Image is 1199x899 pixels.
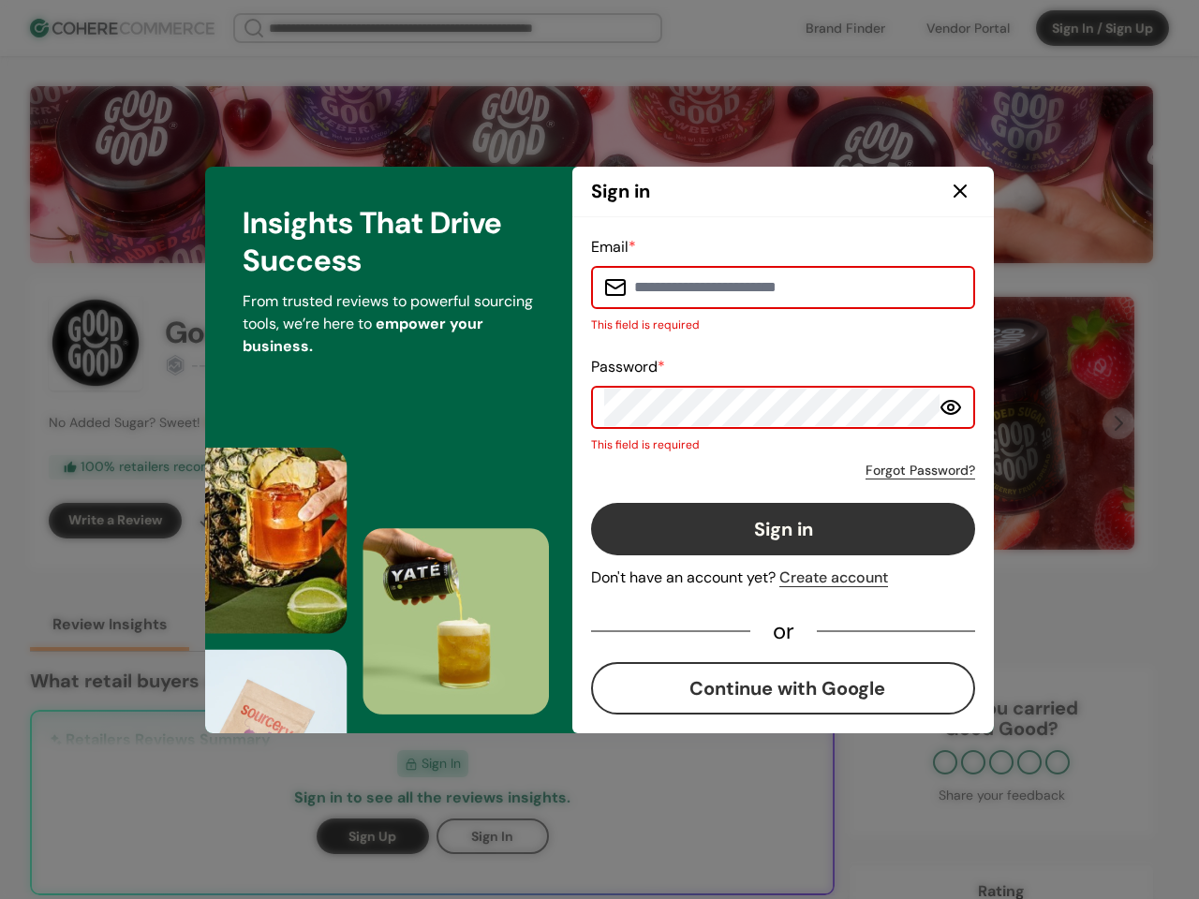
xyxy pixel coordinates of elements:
span: empower your business. [243,314,483,356]
button: Sign in [591,503,975,555]
label: Email [591,237,636,257]
h3: Insights That Drive Success [243,204,535,279]
p: This field is required [591,317,975,333]
p: From trusted reviews to powerful sourcing tools, we’re here to [243,290,535,358]
a: Forgot Password? [866,461,975,480]
div: Create account [779,567,888,589]
h2: Sign in [591,177,650,205]
button: Continue with Google [591,662,975,715]
p: This field is required [591,436,975,453]
div: Don't have an account yet? [591,567,975,589]
label: Password [591,357,665,376]
div: or [750,623,817,640]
